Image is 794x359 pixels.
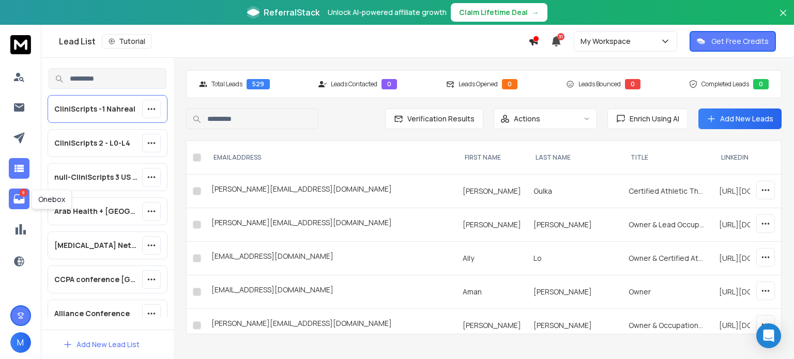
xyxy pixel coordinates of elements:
a: 9 [9,189,29,209]
div: 529 [247,79,270,89]
button: Claim Lifetime Deal→ [451,3,547,22]
p: Alliance Conference [54,308,130,319]
button: Enrich Using AI [607,108,688,129]
td: Owner & Lead Occupational Therapist [622,208,713,242]
p: [MEDICAL_DATA] Networking Session 2025 Leads Collected [54,240,138,251]
td: Gulka [527,175,622,208]
div: 0 [753,79,769,89]
th: FIRST NAME [456,141,527,175]
button: Add New Leads [698,108,782,129]
span: → [532,7,539,18]
td: Certified Athletic Therapist / Owner [622,175,713,208]
th: LAST NAME [527,141,622,175]
td: [PERSON_NAME] [456,309,527,342]
p: Leads Contacted [331,80,377,88]
p: Total Leads [211,80,242,88]
td: [PERSON_NAME] [527,309,622,342]
p: Leads Opened [459,80,498,88]
p: Arab Health + [GEOGRAPHIC_DATA] [54,206,138,216]
td: Lo [527,242,622,275]
td: [PERSON_NAME] [456,208,527,242]
p: CCPA conference [GEOGRAPHIC_DATA] [54,274,138,285]
td: Aman [456,275,527,309]
button: Add New Lead List [55,334,148,355]
span: 31 [557,33,564,40]
button: M [10,332,31,353]
span: ReferralStack [264,6,319,19]
button: Tutorial [102,34,152,49]
button: Verification Results [385,108,483,129]
div: 0 [381,79,397,89]
td: [PERSON_NAME] [456,175,527,208]
p: Completed Leads [701,80,749,88]
td: Owner [622,275,713,309]
p: CliniScripts 2 - L0-L4 [54,138,130,148]
th: title [622,141,713,175]
p: Get Free Credits [711,36,769,46]
p: My Workspace [581,36,635,46]
span: Enrich Using AI [625,114,679,124]
div: Onebox [32,190,72,209]
p: Unlock AI-powered affiliate growth [328,7,447,18]
button: Close banner [776,6,790,31]
span: Verification Results [403,114,475,124]
td: [PERSON_NAME] [527,208,622,242]
div: Lead List [59,34,528,49]
div: [PERSON_NAME][EMAIL_ADDRESS][DOMAIN_NAME] [211,217,450,232]
td: Ally [456,242,527,275]
div: [PERSON_NAME][EMAIL_ADDRESS][DOMAIN_NAME] [211,318,450,333]
td: Owner & Certified Athletic Therapist [622,242,713,275]
p: Leads Bounced [578,80,621,88]
th: EMAIL ADDRESS [205,141,456,175]
button: Get Free Credits [690,31,776,52]
p: 9 [19,189,27,197]
td: [PERSON_NAME] [527,275,622,309]
div: 0 [502,79,517,89]
p: CliniScripts -1 Nahreal [54,104,135,114]
div: [EMAIL_ADDRESS][DOMAIN_NAME] [211,285,450,299]
div: Open Intercom Messenger [756,323,781,348]
p: Actions [514,114,540,124]
p: null-CliniScripts 3 US verified (7k) [54,172,138,182]
td: Owner & Occupational Therapist [622,309,713,342]
div: [EMAIL_ADDRESS][DOMAIN_NAME] [211,251,450,266]
div: [PERSON_NAME][EMAIL_ADDRESS][DOMAIN_NAME] [211,184,450,198]
a: Add New Leads [707,114,773,124]
div: 0 [625,79,640,89]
